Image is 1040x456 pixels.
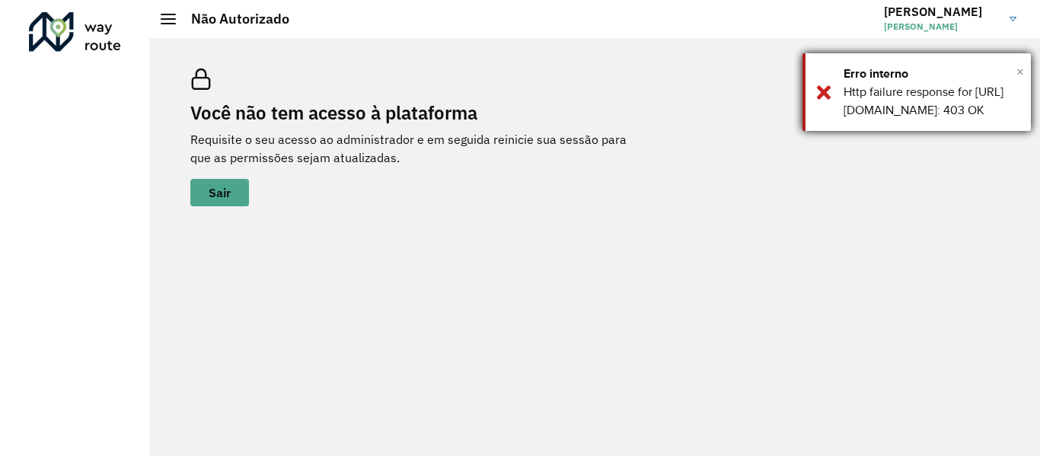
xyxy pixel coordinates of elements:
button: Close [1016,60,1024,83]
button: button [190,179,249,206]
p: Requisite o seu acesso ao administrador e em seguida reinicie sua sessão para que as permissões s... [190,130,647,167]
span: × [1016,60,1024,83]
h2: Não Autorizado [176,11,289,27]
span: Sair [209,187,231,199]
div: Erro interno [844,65,1019,83]
h3: [PERSON_NAME] [884,5,998,19]
h2: Você não tem acesso à plataforma [190,102,647,124]
span: [PERSON_NAME] [884,20,998,33]
div: Http failure response for [URL][DOMAIN_NAME]: 403 OK [844,83,1019,120]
